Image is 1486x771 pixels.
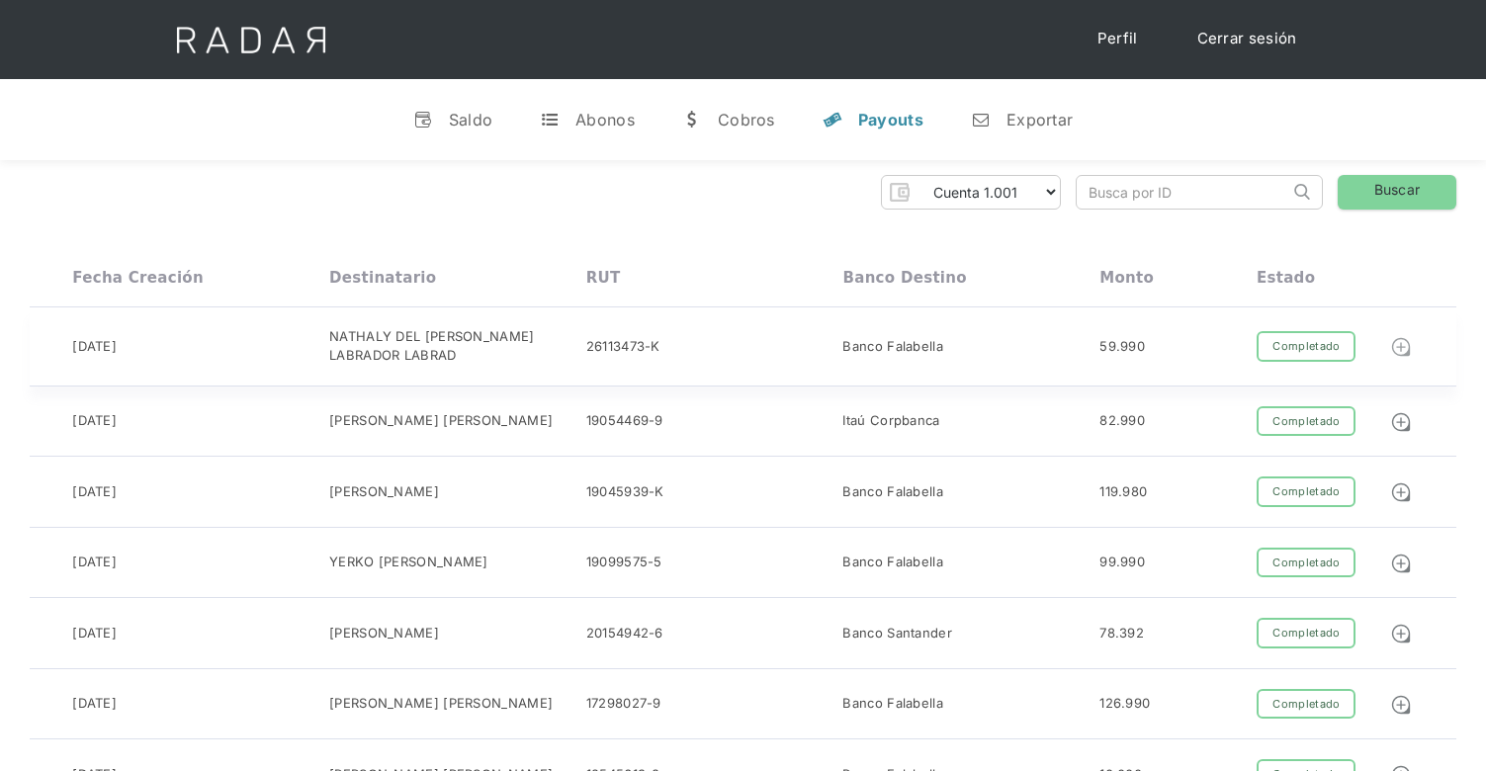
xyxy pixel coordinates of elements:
div: Completado [1257,476,1355,507]
div: Completado [1257,618,1355,648]
div: 126.990 [1099,694,1150,714]
div: 19054469-9 [586,411,663,431]
div: 19045939-K [586,482,664,502]
div: Fecha creación [72,269,204,287]
div: w [682,110,702,129]
div: 59.990 [1099,337,1145,357]
div: [PERSON_NAME] [329,482,439,502]
div: n [971,110,991,129]
a: Cerrar sesión [1178,20,1317,58]
div: Banco Falabella [842,694,943,714]
div: 78.392 [1099,624,1144,643]
div: Itaú Corpbanca [842,411,939,431]
div: t [540,110,560,129]
div: [DATE] [72,482,117,502]
div: Exportar [1006,110,1073,129]
div: 19099575-5 [586,553,662,572]
img: Detalle [1390,694,1412,716]
img: Detalle [1390,553,1412,574]
div: Destinatario [329,269,436,287]
div: RUT [586,269,621,287]
div: Estado [1257,269,1315,287]
img: Detalle [1390,411,1412,433]
div: Cobros [718,110,775,129]
div: 20154942-6 [586,624,663,643]
div: 26113473-K [586,337,660,357]
div: v [413,110,433,129]
div: Banco Santander [842,624,952,643]
div: [DATE] [72,411,117,431]
div: Banco Falabella [842,553,943,572]
div: Completado [1257,331,1355,362]
div: [PERSON_NAME] [329,624,439,643]
div: Banco Falabella [842,337,943,357]
div: [DATE] [72,694,117,714]
div: Completado [1257,689,1355,720]
input: Busca por ID [1077,176,1289,209]
img: Detalle [1390,481,1412,503]
div: Abonos [575,110,635,129]
div: YERKO [PERSON_NAME] [329,553,488,572]
div: Saldo [449,110,493,129]
div: [DATE] [72,337,117,357]
div: y [823,110,842,129]
div: Banco Falabella [842,482,943,502]
div: Banco destino [842,269,966,287]
div: [PERSON_NAME] [PERSON_NAME] [329,411,553,431]
form: Form [881,175,1061,210]
div: 17298027-9 [586,694,661,714]
div: Monto [1099,269,1154,287]
div: 119.980 [1099,482,1147,502]
img: Detalle [1390,623,1412,644]
div: [DATE] [72,553,117,572]
a: Perfil [1078,20,1158,58]
div: NATHALY DEL [PERSON_NAME] LABRADOR LABRAD [329,327,586,366]
div: 99.990 [1099,553,1145,572]
a: Buscar [1338,175,1456,210]
div: Completado [1257,548,1355,578]
div: 82.990 [1099,411,1145,431]
img: Detalle [1390,336,1412,358]
div: Completado [1257,406,1355,437]
div: Payouts [858,110,923,129]
div: [PERSON_NAME] [PERSON_NAME] [329,694,553,714]
div: [DATE] [72,624,117,643]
